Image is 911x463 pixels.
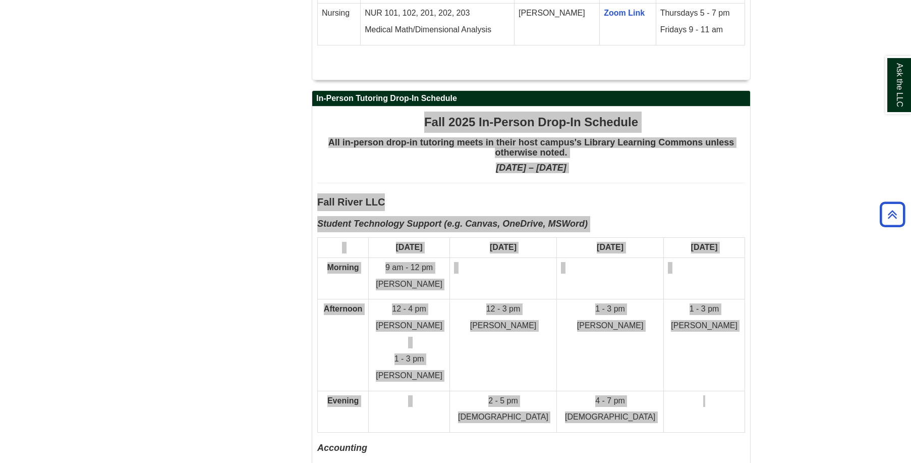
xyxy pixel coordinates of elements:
p: 1 - 3 pm [561,303,659,315]
p: [PERSON_NAME] [373,279,445,290]
strong: [DATE] – [DATE] [496,163,566,173]
span: Fall 2025 In-Person Drop-In Schedule [424,115,638,129]
p: [PERSON_NAME] [668,320,741,332]
p: [DEMOGRAPHIC_DATA] [454,411,552,423]
p: 1 - 3 pm [373,353,445,365]
p: [PERSON_NAME] [454,320,552,332]
p: Thursdays 5 - 7 pm [660,8,741,19]
td: Nursing [318,4,361,45]
strong: Afternoon [324,304,362,313]
p: Medical Math/Dimensional Analysis [365,24,510,36]
p: [PERSON_NAME] [373,370,445,382]
td: [PERSON_NAME] [515,4,600,45]
a: Zoom Link [604,9,645,17]
p: Fridays 9 - 11 am [660,24,741,36]
p: [DEMOGRAPHIC_DATA] [561,411,659,423]
strong: Evening [327,396,359,405]
h2: In-Person Tutoring Drop-In Schedule [312,91,750,107]
strong: [DATE] [396,243,423,251]
strong: All in-person drop-in tutoring meets in their host campus's Library Learning Commons unless other... [328,137,734,158]
p: 9 am - 12 pm [373,262,445,274]
strong: [DATE] [490,243,517,251]
a: Back to Top [876,208,908,221]
strong: Morning [327,263,359,272]
p: 4 - 7 pm [561,395,659,407]
b: Student Technology Support (e.g. Canvas, OneDrive, MSWord) [317,219,588,229]
p: 12 - 4 pm [373,303,445,315]
span: Accounting [317,443,367,453]
strong: [DATE] [691,243,718,251]
p: NUR 101, 102, 201, 202, 203 [365,8,510,19]
p: 12 - 3 pm [454,303,552,315]
strong: [DATE] [597,243,623,251]
p: 1 - 3 pm [668,303,741,315]
span: Fall River LLC [317,196,385,208]
p: [PERSON_NAME] [561,320,659,332]
p: [PERSON_NAME] [373,320,445,332]
p: 2 - 5 pm [454,395,552,407]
